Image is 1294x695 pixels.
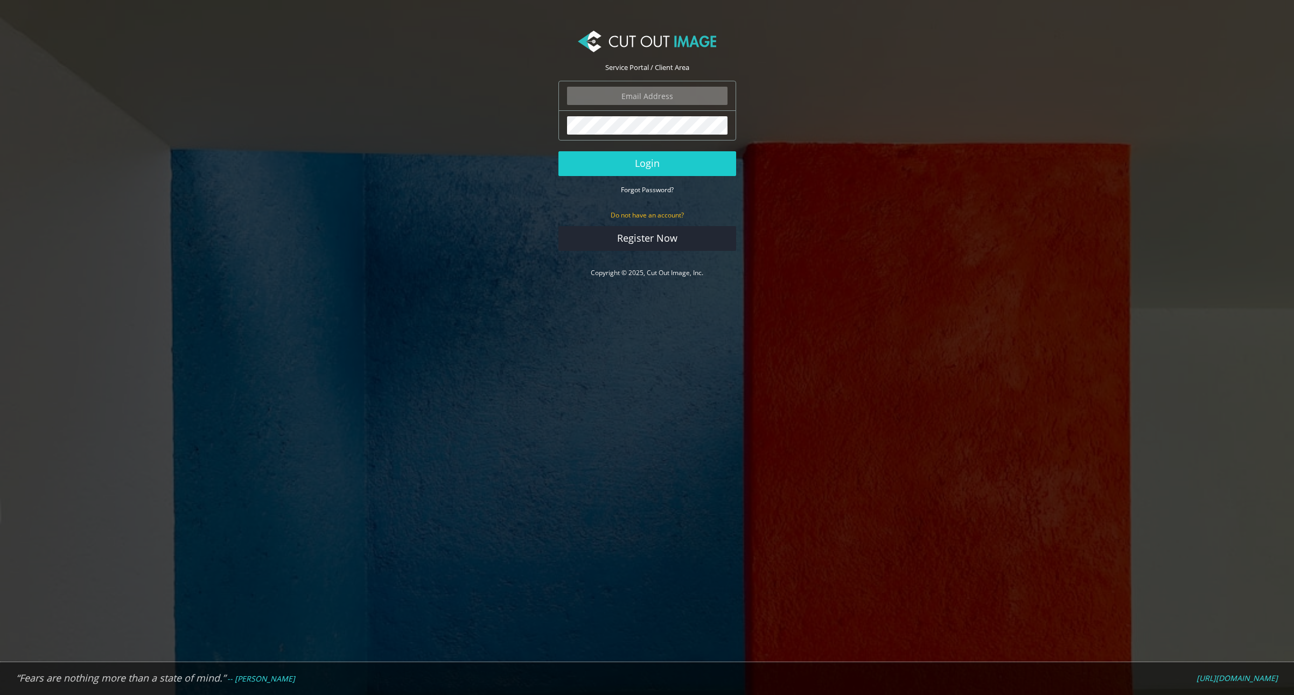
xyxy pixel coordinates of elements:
img: Cut Out Image [578,31,716,52]
button: Login [558,151,736,176]
a: Register Now [558,226,736,251]
em: [URL][DOMAIN_NAME] [1197,673,1278,683]
small: Do not have an account? [611,210,684,220]
span: Service Portal / Client Area [605,62,689,72]
em: “Fears are nothing more than a state of mind.” [16,671,226,684]
a: [URL][DOMAIN_NAME] [1197,673,1278,683]
em: -- [PERSON_NAME] [227,673,295,684]
input: Email Address [567,87,728,105]
a: Copyright © 2025, Cut Out Image, Inc. [591,268,703,277]
a: Forgot Password? [621,185,674,194]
